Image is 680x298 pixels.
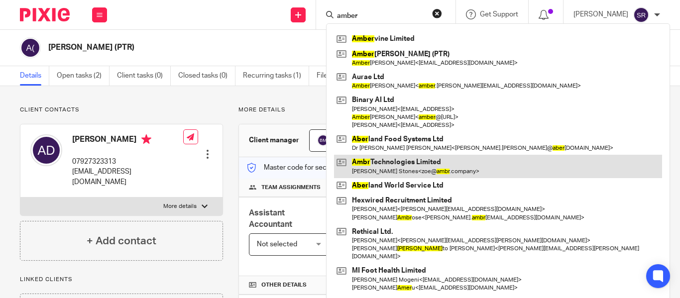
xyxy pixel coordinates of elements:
[261,184,321,192] span: Team assignments
[20,8,70,21] img: Pixie
[633,7,649,23] img: svg%3E
[246,163,418,173] p: Master code for secure communications and files
[30,134,62,166] img: svg%3E
[72,157,183,167] p: 07927323313
[480,11,518,18] span: Get Support
[573,9,628,19] p: [PERSON_NAME]
[257,241,297,248] span: Not selected
[163,202,197,210] p: More details
[238,106,660,114] p: More details
[336,12,426,21] input: Search
[243,66,309,86] a: Recurring tasks (1)
[141,134,151,144] i: Primary
[20,106,223,114] p: Client contacts
[432,8,442,18] button: Clear
[117,66,171,86] a: Client tasks (0)
[48,42,430,53] h2: [PERSON_NAME] (PTR)
[249,209,292,228] span: Assistant Accountant
[261,281,307,289] span: Other details
[87,233,156,249] h4: + Add contact
[317,66,339,86] a: Files
[72,134,183,147] h4: [PERSON_NAME]
[57,66,110,86] a: Open tasks (2)
[317,134,329,146] img: svg%3E
[178,66,235,86] a: Closed tasks (0)
[20,276,223,284] p: Linked clients
[20,66,49,86] a: Details
[249,135,299,145] h3: Client manager
[72,167,183,187] p: [EMAIL_ADDRESS][DOMAIN_NAME]
[20,37,41,58] img: svg%3E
